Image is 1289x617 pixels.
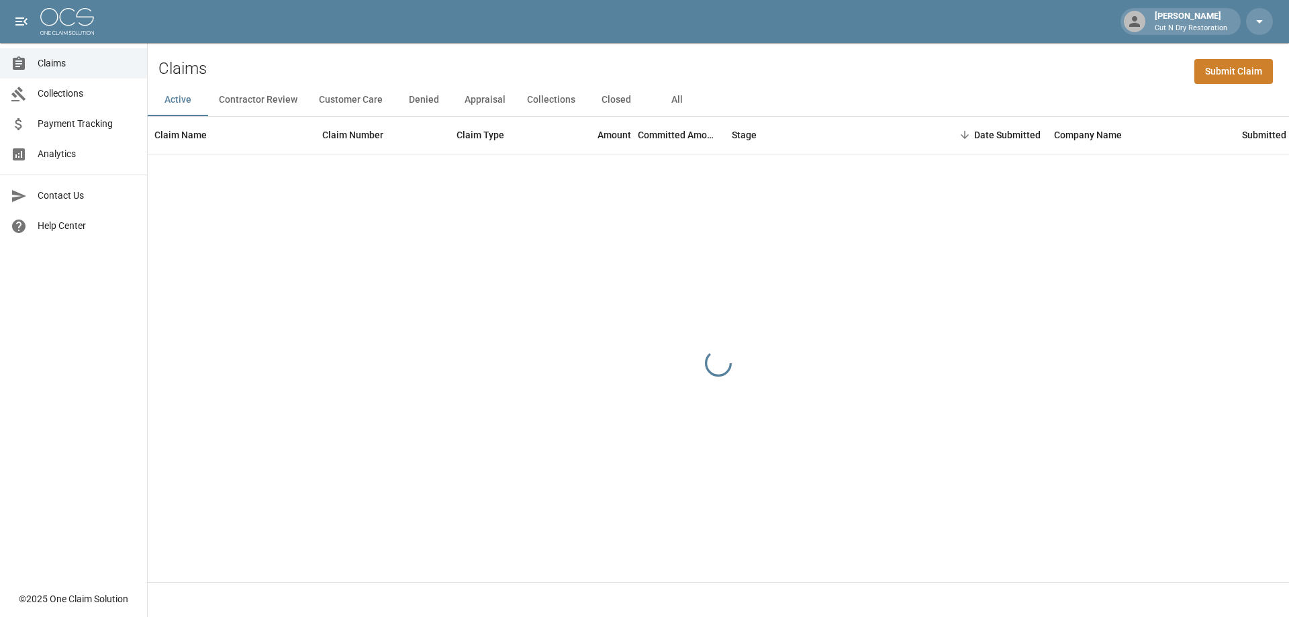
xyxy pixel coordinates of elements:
span: Claims [38,56,136,70]
button: Collections [516,84,586,116]
button: Sort [955,126,974,144]
div: dynamic tabs [148,84,1289,116]
div: Claim Number [322,116,383,154]
div: Stage [725,116,926,154]
span: Collections [38,87,136,101]
img: ocs-logo-white-transparent.png [40,8,94,35]
span: Help Center [38,219,136,233]
div: Claim Name [148,116,316,154]
span: Payment Tracking [38,117,136,131]
div: Claim Number [316,116,450,154]
div: Date Submitted [926,116,1047,154]
div: Amount [598,116,631,154]
div: © 2025 One Claim Solution [19,592,128,606]
h2: Claims [158,59,207,79]
p: Cut N Dry Restoration [1155,23,1227,34]
button: Appraisal [454,84,516,116]
div: Committed Amount [638,116,718,154]
div: Committed Amount [638,116,725,154]
div: Claim Name [154,116,207,154]
button: Customer Care [308,84,393,116]
div: Date Submitted [974,116,1041,154]
button: All [647,84,707,116]
div: Amount [551,116,638,154]
div: Claim Type [450,116,551,154]
button: Active [148,84,208,116]
span: Analytics [38,147,136,161]
div: Company Name [1047,116,1235,154]
a: Submit Claim [1194,59,1273,84]
div: Claim Type [457,116,504,154]
div: Company Name [1054,116,1122,154]
button: Denied [393,84,454,116]
button: Contractor Review [208,84,308,116]
div: [PERSON_NAME] [1149,9,1233,34]
button: open drawer [8,8,35,35]
button: Closed [586,84,647,116]
div: Stage [732,116,757,154]
span: Contact Us [38,189,136,203]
